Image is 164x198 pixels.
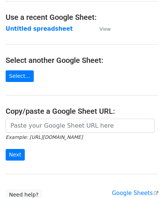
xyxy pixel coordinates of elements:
[6,119,155,133] input: Paste your Google Sheet URL here
[6,70,34,82] a: Select...
[99,26,111,32] small: View
[6,25,73,32] a: Untitled spreadsheet
[6,149,25,161] input: Next
[92,25,111,32] a: View
[112,190,158,197] a: Google Sheets
[6,134,83,140] small: Example: [URL][DOMAIN_NAME]
[6,13,158,22] h4: Use a recent Google Sheet:
[6,107,158,116] h4: Copy/paste a Google Sheet URL:
[6,56,158,65] h4: Select another Google Sheet:
[126,162,164,198] iframe: Chat Widget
